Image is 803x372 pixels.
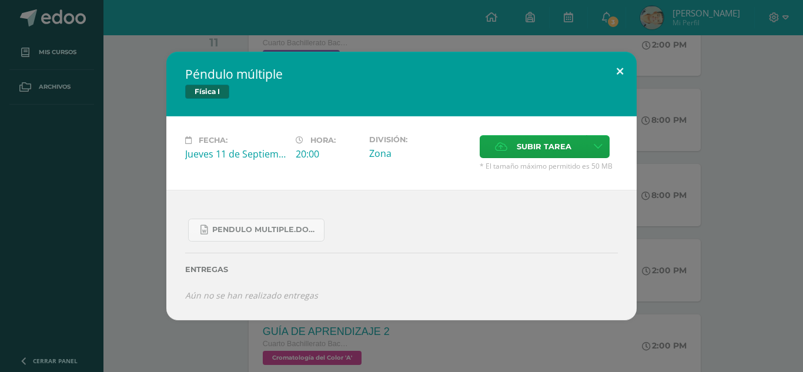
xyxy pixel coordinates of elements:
label: Entregas [185,265,618,274]
div: Zona [369,147,470,160]
button: Close (Esc) [603,52,637,92]
h2: Péndulo múltiple [185,66,618,82]
div: 20:00 [296,148,360,160]
label: División: [369,135,470,144]
span: * El tamaño máximo permitido es 50 MB [480,161,618,171]
div: Jueves 11 de Septiembre [185,148,286,160]
span: Pendulo multiple.docx [212,225,318,234]
i: Aún no se han realizado entregas [185,290,318,301]
a: Pendulo multiple.docx [188,219,324,242]
span: Física I [185,85,229,99]
span: Hora: [310,136,336,145]
span: Subir tarea [517,136,571,157]
span: Fecha: [199,136,227,145]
